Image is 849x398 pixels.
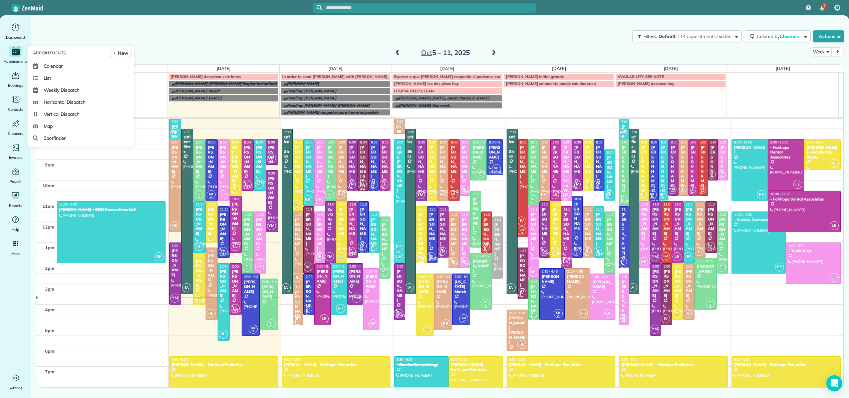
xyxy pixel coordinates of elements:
div: [PERSON_NAME] [220,212,228,241]
div: [PERSON_NAME] [641,207,648,236]
span: OP [459,185,468,194]
div: [PERSON_NAME] [171,124,179,153]
div: [PERSON_NAME] [268,176,276,205]
div: [PERSON_NAME] [663,207,670,236]
div: Utopia [PERSON_NAME] [396,145,403,193]
span: 8:00 - 9:45 [489,140,505,144]
span: 8:00 - 11:00 [641,140,659,144]
span: [PERSON_NAME] decansa hoy [618,81,674,86]
a: List [30,72,132,84]
div: [PERSON_NAME] [472,145,485,159]
div: Office - Shcs [183,135,191,154]
div: [PERSON_NAME] [338,145,345,179]
span: 8:00 - 11:00 [440,140,458,144]
span: 8:00 - 9:15 [268,140,284,144]
span: 8:00 - 10:00 [711,140,729,144]
span: 11:00 - 1:00 [208,202,226,207]
span: 11:15 - 2:00 [429,207,447,212]
span: 8:00 - 10:30 [596,140,614,144]
span: Filters: [643,33,657,39]
span: IC [531,197,534,201]
span: YM [347,180,356,189]
div: - Fairhope Dental Associates [770,197,838,202]
span: 11:00 - 2:00 [686,202,704,207]
div: [PERSON_NAME] [574,145,581,179]
span: 8:00 - 12:30 [172,140,190,144]
span: KM [640,192,644,195]
a: Invoices [3,142,28,161]
div: [PERSON_NAME] [208,145,216,174]
span: 8:00 - 11:30 [295,140,313,144]
span: KM [295,202,299,206]
span: [PERSON_NAME] inicial [175,88,219,93]
div: [PERSON_NAME] [690,145,696,188]
span: 8:00 - 10:00 [720,140,738,144]
span: | 14 appointments hidden [677,33,732,39]
span: 8:00 - 11:00 [220,140,238,144]
span: LE [379,180,388,189]
div: [PERSON_NAME] [674,207,681,236]
span: 8:00 - 10:45 [691,140,709,144]
span: 11:15 - 1:45 [440,207,458,212]
span: 9:30 - 12:30 [268,171,286,175]
div: [PERSON_NAME] [256,145,264,174]
span: 8:00 - 11:00 [327,140,345,144]
div: [PERSON_NAME] [552,207,559,241]
span: 11:15 - 2:15 [621,207,639,212]
small: 2 [369,183,377,190]
div: [PERSON_NAME] & [PERSON_NAME] [360,145,367,212]
div: [PERSON_NAME] [338,207,345,241]
div: [PERSON_NAME] [585,145,592,179]
span: 10:45 - 1:30 [232,197,250,201]
div: [PERSON_NAME] [316,145,323,179]
span: OP [561,190,570,199]
small: 3 [293,204,301,211]
div: [PERSON_NAME] [520,145,527,179]
span: 7:30 - 3:30 [631,130,647,134]
div: [PERSON_NAME] [606,155,613,189]
button: Week [810,47,832,56]
span: Calendar [44,63,63,69]
div: [PERSON_NAME] [472,197,479,231]
span: KM [585,181,589,185]
span: LE [687,185,696,194]
span: Cleaners [780,33,801,39]
div: [PERSON_NAME] - DC LAWN [563,145,570,198]
span: 8:30 - 11:00 [607,150,625,155]
svg: Focus search [317,5,322,10]
span: Weekly Dispatch [44,87,79,93]
span: 8:00 - 2:00 [396,140,412,144]
span: Appointments [4,58,28,65]
span: New [118,50,128,56]
span: 8:00 - 11:15 [621,140,639,144]
span: 11:15 - 2:15 [563,207,581,212]
a: [DATE] [552,66,566,71]
div: [PERSON_NAME] [596,145,603,179]
small: 3 [638,194,646,200]
span: 8:00 - 11:00 [196,140,214,144]
span: 8:00 - 11:15 [531,140,549,144]
div: [PERSON_NAME] [305,145,312,179]
a: Calendar [30,60,132,72]
span: 8:00 - 11:00 [451,140,469,144]
small: 2 [492,168,501,174]
div: [PERSON_NAME] [349,145,356,179]
span: RP [657,190,666,199]
div: Kayla Roof [327,207,334,227]
div: [PERSON_NAME] [295,145,302,179]
span: LE [550,190,559,199]
div: [PERSON_NAME] [244,145,252,174]
span: Vertical Dispatch [44,111,79,117]
span: 11:00 - 2:00 [663,202,681,207]
div: [PERSON_NAME] [621,145,627,188]
div: [PERSON_NAME] [305,212,312,246]
span: 8:00 - 9:30 [807,140,823,144]
div: [PERSON_NAME] [710,145,716,188]
small: 2 [529,199,537,206]
span: Contacts [8,106,23,113]
div: [PERSON_NAME] [734,145,766,155]
span: In order to send [PERSON_NAME] with [PERSON_NAME], we need to send a diff cleaner with [PERSON_NA... [282,74,717,79]
span: IV [707,169,716,178]
span: 11:00 - 2:00 [674,202,692,207]
div: [PERSON_NAME] [195,145,203,174]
